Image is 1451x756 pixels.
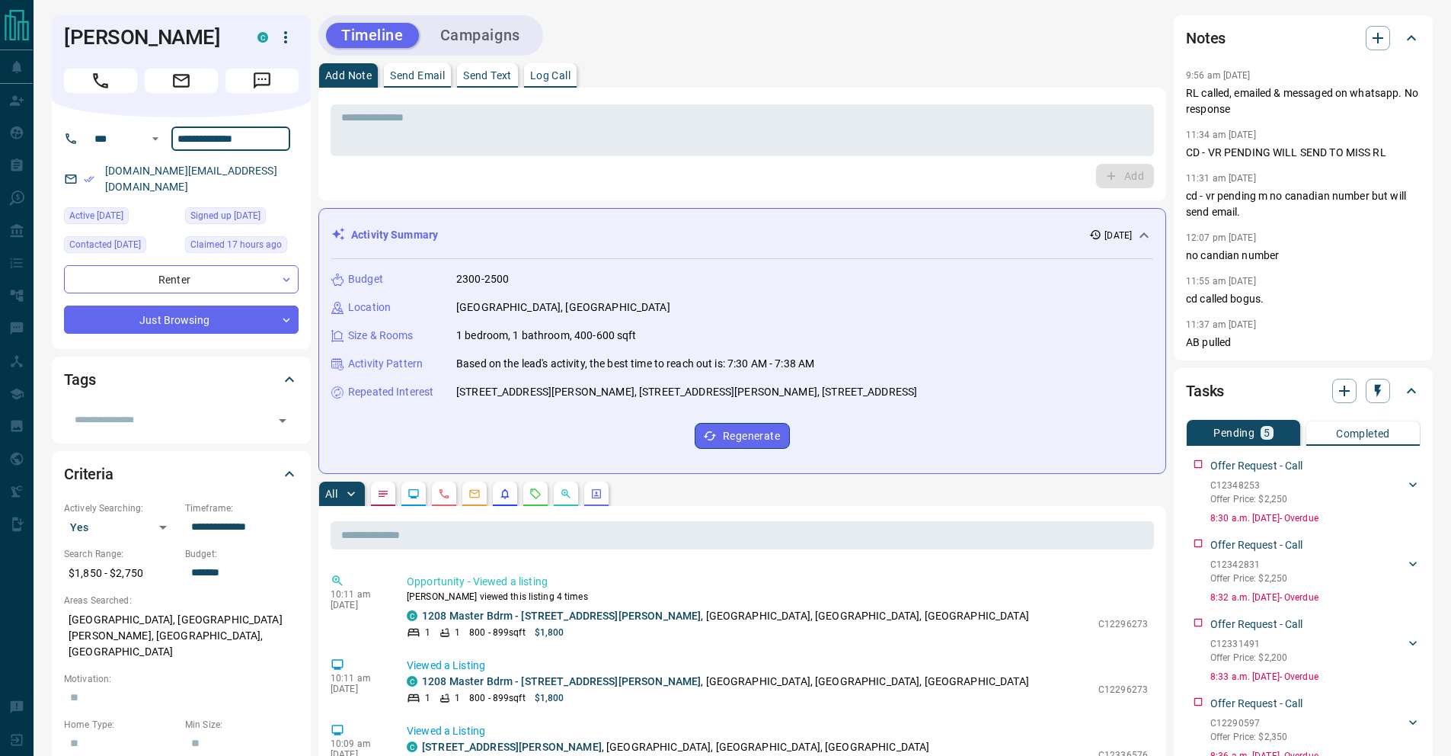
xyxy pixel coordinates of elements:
span: Claimed 17 hours ago [190,237,282,252]
p: cd - vr pending m no canadian number but will send email. [1186,188,1421,220]
p: 1 [425,691,430,705]
p: Offer Request - Call [1210,696,1303,712]
a: [STREET_ADDRESS][PERSON_NAME] [422,741,602,753]
p: CD - VR PENDING WILL SEND TO MISS RL [1186,145,1421,161]
a: [DOMAIN_NAME][EMAIL_ADDRESS][DOMAIN_NAME] [105,165,277,193]
p: Offer Request - Call [1210,458,1303,474]
p: 10:11 am [331,673,384,684]
p: All [325,489,337,499]
svg: Listing Alerts [499,488,511,500]
p: 9:56 am [DATE] [1186,70,1251,81]
button: Open [146,130,165,148]
p: 1 [455,691,460,705]
div: Yes [64,515,177,540]
div: Activity Summary[DATE] [331,221,1153,249]
div: C12331491Offer Price: $2,200 [1210,634,1421,668]
button: Regenerate [695,423,790,449]
p: $1,800 [535,626,564,639]
p: 8:32 a.m. [DATE] - Overdue [1210,591,1421,604]
p: Completed [1336,428,1390,439]
button: Timeline [326,23,419,48]
p: Activity Pattern [348,356,423,372]
p: 12:07 pm [DATE] [1186,232,1256,243]
svg: Lead Browsing Activity [407,488,420,500]
p: Send Email [390,70,445,81]
p: , [GEOGRAPHIC_DATA], [GEOGRAPHIC_DATA], [GEOGRAPHIC_DATA] [422,608,1029,624]
p: 8:33 a.m. [DATE] - Overdue [1210,670,1421,684]
p: 10:09 am [331,738,384,749]
p: Budget [348,271,383,287]
svg: Emails [468,488,481,500]
h2: Tasks [1186,379,1224,403]
p: Motivation: [64,672,299,686]
svg: Requests [529,488,542,500]
div: Sat Aug 02 2025 [185,207,299,229]
div: C12348253Offer Price: $2,250 [1210,476,1421,509]
p: [DATE] [331,600,384,610]
svg: Opportunities [560,488,572,500]
button: Open [272,410,293,431]
p: [DATE] [331,684,384,694]
div: condos.ca [407,742,417,752]
p: Offer Request - Call [1210,617,1303,633]
p: [STREET_ADDRESS][PERSON_NAME], [STREET_ADDRESS][PERSON_NAME], [STREET_ADDRESS] [456,384,917,400]
button: Campaigns [425,23,535,48]
p: [PERSON_NAME] viewed this listing 4 times [407,590,1148,604]
p: C12290597 [1210,716,1287,730]
p: [DATE] [1104,229,1132,242]
p: 11:34 am [DATE] [1186,130,1256,140]
div: C12342831Offer Price: $2,250 [1210,555,1421,588]
p: $1,800 [535,691,564,705]
div: Tasks [1186,373,1421,409]
p: 2300-2500 [456,271,509,287]
p: 800 - 899 sqft [469,626,525,639]
p: Repeated Interest [348,384,433,400]
p: 5 [1264,428,1270,438]
div: condos.ca [407,676,417,687]
div: condos.ca [407,610,417,621]
p: Size & Rooms [348,328,414,344]
p: 11:37 am [DATE] [1186,319,1256,330]
span: Contacted [DATE] [69,237,141,252]
h1: [PERSON_NAME] [64,25,235,50]
p: 10:11 am [331,589,384,600]
h2: Criteria [64,462,113,486]
span: Active [DATE] [69,208,123,223]
div: Notes [1186,20,1421,56]
div: C12290597Offer Price: $2,350 [1210,713,1421,747]
p: RL called, emailed & messaged on whatsapp. No response [1186,85,1421,117]
p: Offer Price: $2,350 [1210,730,1287,744]
svg: Agent Actions [590,488,602,500]
p: Budget: [185,547,299,561]
a: 1208 Master Bdrm - [STREET_ADDRESS][PERSON_NAME] [422,610,701,622]
p: Timeframe: [185,501,299,515]
div: Mon Aug 18 2025 [185,236,299,258]
p: Home Type: [64,718,177,732]
p: no candian number [1186,248,1421,264]
span: Email [145,69,218,93]
p: C12331491 [1210,637,1287,651]
p: Actively Searching: [64,501,177,515]
div: Renter [64,265,299,293]
div: Tags [64,361,299,398]
p: 11:55 am [DATE] [1186,276,1256,287]
p: Opportunity - Viewed a listing [407,574,1148,590]
p: [GEOGRAPHIC_DATA], [GEOGRAPHIC_DATA] [456,300,670,316]
p: 8:30 a.m. [DATE] - Overdue [1210,511,1421,525]
p: 1 [425,626,430,639]
p: Send Text [463,70,512,81]
p: 11:31 am [DATE] [1186,173,1256,184]
p: Log Call [530,70,570,81]
p: C12296273 [1098,617,1148,631]
p: , [GEOGRAPHIC_DATA], [GEOGRAPHIC_DATA], [GEOGRAPHIC_DATA] [422,674,1029,690]
svg: Calls [438,488,450,500]
p: C12296273 [1098,683,1148,697]
p: C12342831 [1210,558,1287,572]
p: Areas Searched: [64,594,299,607]
p: $1,850 - $2,750 [64,561,177,586]
p: Viewed a Listing [407,658,1148,674]
p: 800 - 899 sqft [469,691,525,705]
a: 1208 Master Bdrm - [STREET_ADDRESS][PERSON_NAME] [422,675,701,687]
p: Offer Price: $2,200 [1210,651,1287,665]
svg: Email Verified [84,174,94,184]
